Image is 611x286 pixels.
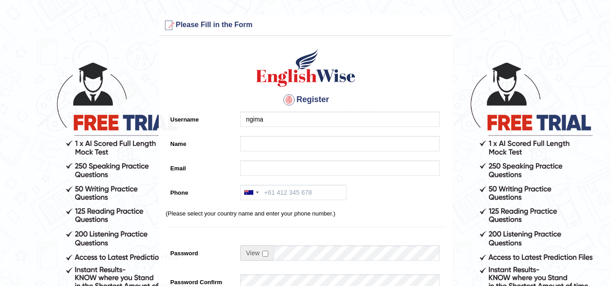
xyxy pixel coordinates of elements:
p: (Please select your country name and enter your phone number.) [166,209,445,218]
img: Logo of English Wise create a new account for intelligent practice with AI [254,47,357,88]
label: Name [166,136,236,148]
div: Australia: +61 [241,185,261,200]
input: +61 412 345 678 [240,185,346,200]
h4: Register [166,93,445,107]
label: Phone [166,185,236,197]
h3: Please Fill in the Form [161,18,450,33]
input: Show/Hide Password [262,251,268,257]
label: Username [166,112,236,124]
label: Email [166,160,236,173]
label: Password [166,245,236,258]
